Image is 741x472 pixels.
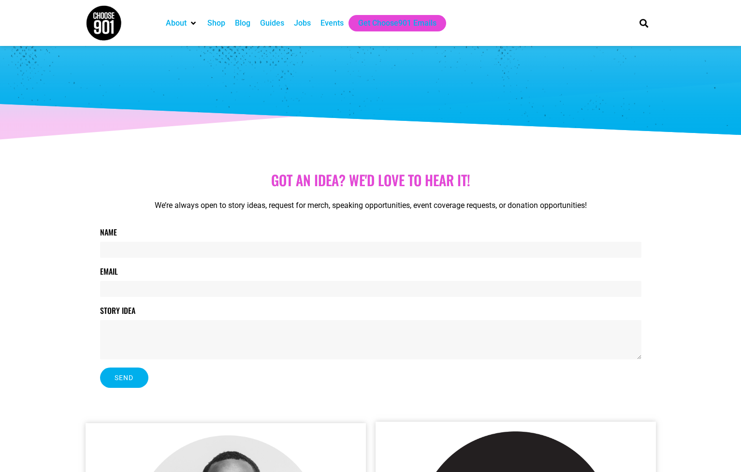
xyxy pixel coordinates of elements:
[100,368,148,388] button: Send
[161,15,623,31] nav: Main nav
[100,172,641,189] h1: Got aN idea? we'd love to hear it!
[320,17,344,29] a: Events
[100,305,135,320] label: Story Idea
[100,200,641,211] p: We’re always open to story ideas, request for merch, speaking opportunities, event coverage reque...
[100,265,118,281] label: Email
[636,15,652,31] div: Search
[294,17,311,29] a: Jobs
[100,226,641,396] form: Contact Form
[235,17,250,29] a: Blog
[358,17,436,29] a: Get Choose901 Emails
[207,17,225,29] a: Shop
[161,15,203,31] div: About
[115,374,134,381] span: Send
[260,17,284,29] a: Guides
[100,226,117,242] label: Name
[166,17,187,29] a: About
